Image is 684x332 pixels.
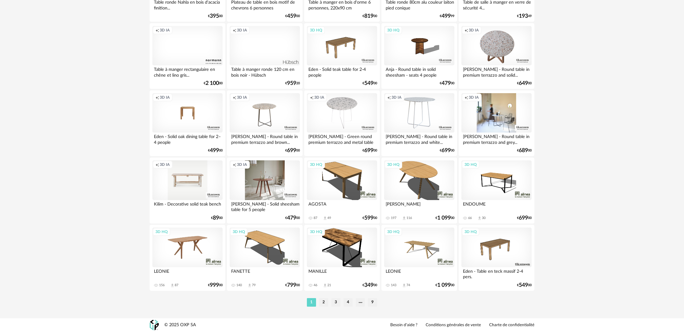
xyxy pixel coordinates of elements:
div: 87 [175,283,178,287]
div: € 00 [440,148,454,153]
div: € 00 [362,148,377,153]
div: 197 [391,216,396,220]
span: 3D IA [391,95,402,100]
span: Download icon [247,283,252,288]
span: 2 100 [206,81,219,86]
a: 3D HQ Eden - Solid teak table for 2-4 people €54900 [304,23,380,89]
div: € 00 [285,14,300,18]
span: Creation icon [233,28,236,33]
span: 689 [519,148,528,153]
div: € 20 [285,81,300,86]
div: € 00 [517,283,532,287]
span: 89 [213,216,219,220]
span: Creation icon [464,28,468,33]
div: 21 [327,283,331,287]
div: [PERSON_NAME] - Round table in premium terrazzo and white... [384,133,454,145]
div: € 00 [285,283,300,287]
div: 3D HQ [230,228,248,236]
li: 1 [307,298,316,307]
div: Table à manger rectangulaire en chêne et lino gris... [152,65,223,78]
img: OXP [150,320,159,330]
span: Creation icon [233,95,236,100]
span: 1 099 [437,283,451,287]
span: 959 [287,81,296,86]
div: 3D HQ [307,161,325,169]
div: FANETTE [230,267,300,279]
div: € 00 [517,81,532,86]
span: 599 [364,216,373,220]
span: 499 [210,148,219,153]
div: [PERSON_NAME] [384,200,454,212]
span: 459 [287,14,296,18]
div: € 00 [517,216,532,220]
div: 3D HQ [307,228,325,236]
span: Creation icon [155,162,159,167]
span: 479 [287,216,296,220]
div: € 00 [362,283,377,287]
span: Download icon [170,283,175,288]
div: Anja - Round table in solid sheesham - seats 4 people [384,65,454,78]
div: 30 [482,216,486,220]
span: 699 [442,148,451,153]
span: 3D IA [469,95,479,100]
span: 999 [210,283,219,287]
a: Conditions générales de vente [426,323,481,328]
span: Creation icon [310,95,314,100]
span: 479 [442,81,451,86]
div: Eden - Solid oak dining table for 2–4 people [152,133,223,145]
span: 699 [519,216,528,220]
div: 140 [236,283,242,287]
div: 3D HQ [384,161,402,169]
a: 3D HQ LEONIE 143 Download icon 74 €1 09900 [381,225,457,291]
div: 3D HQ [384,26,402,34]
span: 549 [519,283,528,287]
span: Download icon [402,216,406,221]
a: 3D HQ Eden - Table en teck massif 2-4 pers. €54900 [459,225,534,291]
a: Besoin d'aide ? [390,323,417,328]
div: 46 [314,283,317,287]
div: [PERSON_NAME] - Round table in premium terrazzo and solid... [461,65,532,78]
span: Download icon [323,283,327,288]
div: Table à manger ronde 120 cm en bois noir - Hübsch [230,65,300,78]
a: Creation icon 3D IA Table à manger rectangulaire en chêne et lino gris... €2 10000 [150,23,225,89]
span: 649 [519,81,528,86]
span: Download icon [323,216,327,221]
div: Eden - Table en teck massif 2-4 pers. [461,267,532,279]
a: Creation icon 3D IA Kilim - Decorative solid teak bench €8900 [150,158,225,224]
div: Eden - Solid teak table for 2-4 people [307,65,377,78]
div: 156 [159,283,165,287]
a: Creation icon 3D IA Eden - Solid oak dining table for 2–4 people €49900 [150,90,225,156]
span: 699 [364,148,373,153]
div: € 49 [517,14,532,18]
span: 699 [287,148,296,153]
li: 4 [344,298,353,307]
div: 3D HQ [462,228,479,236]
div: € 99 [440,14,454,18]
div: € 00 [208,148,223,153]
div: € 00 [435,216,454,220]
span: 3D IA [469,28,479,33]
div: € 00 [362,14,377,18]
div: 3D HQ [462,161,479,169]
div: 79 [252,283,256,287]
span: 3D IA [237,162,247,167]
span: Creation icon [233,162,236,167]
div: © 2025 OXP SA [164,322,196,328]
span: 799 [287,283,296,287]
div: [PERSON_NAME] - Green round premium terrazzo and metal table [307,133,377,145]
a: Creation icon 3D IA [PERSON_NAME] - Green round premium terrazzo and metal table €69900 [304,90,380,156]
span: Download icon [402,283,406,288]
span: 3D IA [160,95,170,100]
div: € 00 [440,81,454,86]
a: 3D HQ Anja - Round table in solid sheesham - seats 4 people €47900 [381,23,457,89]
a: Creation icon 3D IA Table à manger ronde 120 cm en bois noir - Hübsch €95920 [227,23,303,89]
div: 143 [391,283,396,287]
div: [PERSON_NAME] - Solid sheesham table for 5 people [230,200,300,212]
div: € 00 [285,148,300,153]
a: Creation icon 3D IA [PERSON_NAME] - Round table in premium terrazzo and white... €69900 [381,90,457,156]
div: ENDOUME [461,200,532,212]
a: Creation icon 3D IA [PERSON_NAME] - Round table in premium terrazzo and brown... €69900 [227,90,303,156]
span: Download icon [477,216,482,221]
a: Creation icon 3D IA [PERSON_NAME] - Round table in premium terrazzo and solid... €64900 [459,23,534,89]
span: Creation icon [464,95,468,100]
